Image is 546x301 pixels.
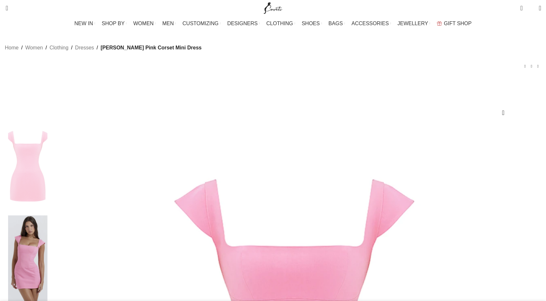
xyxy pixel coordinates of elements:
span: CUSTOMIZING [183,20,219,26]
a: Dresses [75,44,94,52]
a: Previous product [522,63,528,69]
span: DESIGNERS [227,20,258,26]
a: ACCESSORIES [351,17,391,30]
span: JEWELLERY [398,20,428,26]
a: Next product [535,63,541,69]
span: MEN [162,20,174,26]
a: SHOES [302,17,322,30]
a: DESIGNERS [227,17,260,30]
span: ACCESSORIES [351,20,389,26]
span: 0 [529,6,534,11]
a: 0 [517,2,526,15]
span: SHOES [302,20,320,26]
iframe: Intercom live chat [524,279,540,295]
a: JEWELLERY [398,17,430,30]
a: NEW IN [75,17,96,30]
a: CUSTOMIZING [183,17,221,30]
img: House of cb [8,120,47,212]
a: Clothing [49,44,68,52]
span: GIFT SHOP [444,20,472,26]
span: 0 [521,3,526,8]
a: Search [2,2,8,15]
img: GiftBag [437,21,442,26]
a: BAGS [329,17,345,30]
span: SHOP BY [102,20,125,26]
span: WOMEN [133,20,154,26]
a: Women [25,44,43,52]
nav: Breadcrumb [5,44,202,52]
div: My Wishlist [528,2,534,15]
span: CLOTHING [266,20,293,26]
span: [PERSON_NAME] Pink Corset Mini Dress [101,44,202,52]
a: GIFT SHOP [437,17,472,30]
div: Main navigation [2,17,544,30]
a: CLOTHING [266,17,295,30]
span: BAGS [329,20,343,26]
a: WOMEN [133,17,156,30]
span: NEW IN [75,20,93,26]
a: Home [5,44,19,52]
a: Site logo [262,5,284,10]
a: MEN [162,17,176,30]
a: SHOP BY [102,17,127,30]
